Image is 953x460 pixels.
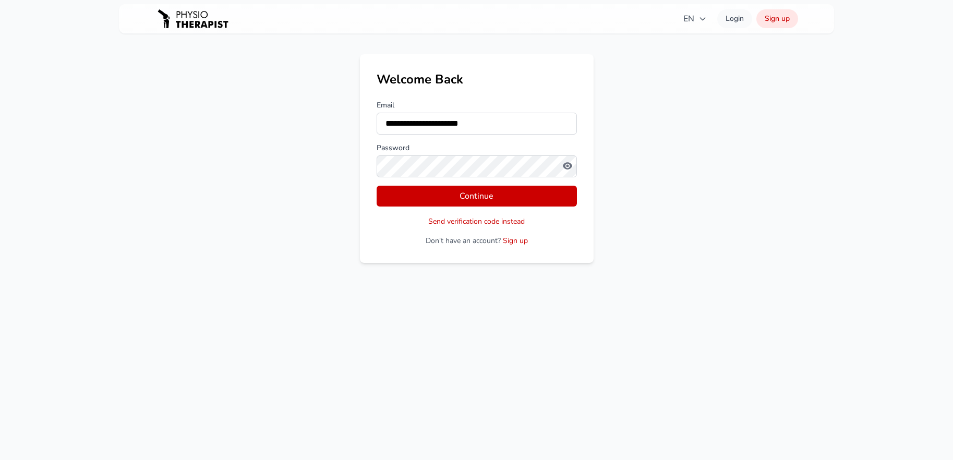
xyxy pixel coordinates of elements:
[155,4,231,34] img: PHYSIOTHERAPISTRU logo
[503,236,528,246] a: Sign up
[756,9,798,28] a: Sign up
[377,100,577,111] label: Email
[377,143,577,153] label: Password
[377,71,577,88] h1: Welcome Back
[677,8,713,29] button: EN
[717,9,752,28] a: Login
[683,13,707,25] span: EN
[428,216,525,227] button: Send verification code instead
[377,186,577,207] button: Continue
[377,236,577,246] p: Don't have an account?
